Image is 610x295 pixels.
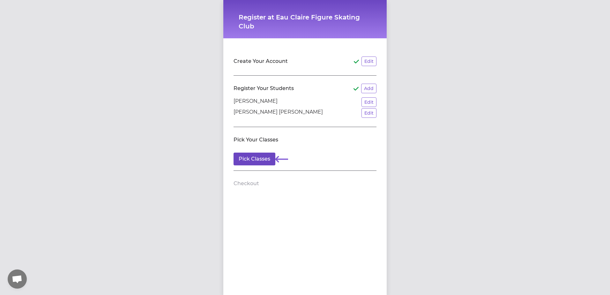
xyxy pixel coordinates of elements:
button: Pick Classes [234,153,275,165]
p: [PERSON_NAME] [234,97,278,107]
h2: Checkout [234,180,259,187]
button: Edit [361,108,376,118]
h2: Register Your Students [234,85,294,92]
button: Edit [361,97,376,107]
button: Add [361,84,376,93]
h2: Pick Your Classes [234,136,278,144]
button: Edit [361,57,376,66]
h1: Register at Eau Claire Figure Skating Club [239,13,371,31]
div: Open chat [8,269,27,289]
h2: Create Your Account [234,57,288,65]
p: [PERSON_NAME] [PERSON_NAME] [234,108,323,118]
